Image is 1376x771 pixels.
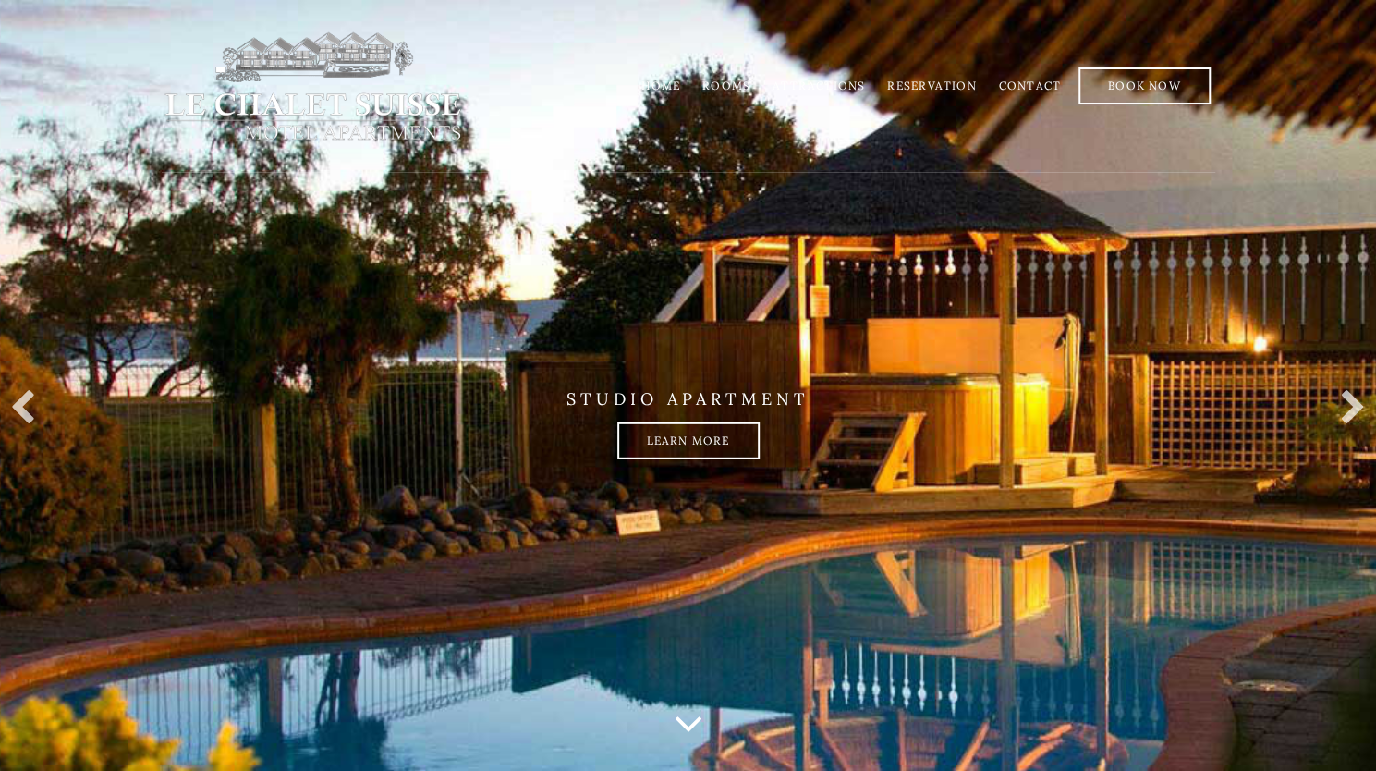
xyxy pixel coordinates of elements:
a: Home [641,79,680,92]
a: Book Now [1078,67,1211,104]
p: STUDIO APARTMENT [162,388,1215,409]
a: Learn more [617,422,760,459]
a: Contact [998,79,1060,92]
a: Rooms [702,79,750,92]
img: lechaletsuisse [162,31,464,141]
a: Reservation [887,79,976,92]
a: Attractions [773,79,865,92]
